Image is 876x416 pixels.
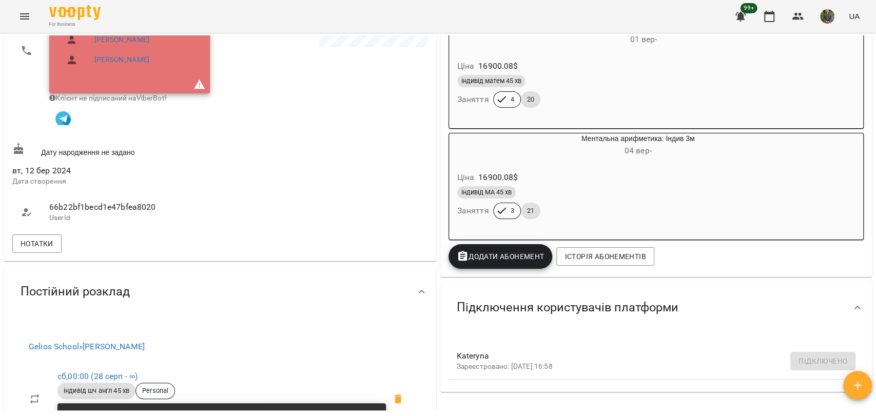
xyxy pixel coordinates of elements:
[12,165,218,177] span: вт, 12 бер 2024
[457,204,489,218] h6: Заняття
[29,342,145,351] a: Gelios School»[PERSON_NAME]
[457,92,489,107] h6: Заняття
[625,146,652,155] span: 04 вер -
[457,59,475,73] h6: Ціна
[564,250,646,263] span: Історія абонементів
[457,350,840,362] span: Kateryna
[49,94,167,102] span: Клієнт не підписаний на ViberBot!
[449,133,778,231] button: Ментальна арифметика: Індив 3м04 вер- Ціна16900.08$індивід МА 45 хвЗаняття321
[55,111,71,127] img: Telegram
[57,371,138,381] a: сб,00:00 (28 серп - ∞)
[94,35,149,45] a: [PERSON_NAME]
[457,76,525,86] span: індивід матем 45 хв
[457,188,516,197] span: індивід МА 45 хв
[449,22,789,120] button: Математика: [PERSON_NAME] 3м01 вер- Ціна16900.08$індивід матем 45 хвЗаняття420
[478,171,518,184] p: 16900.08 $
[457,170,475,185] h6: Ціна
[504,95,520,104] span: 4
[49,5,101,20] img: Voopty Logo
[845,7,864,26] button: UA
[21,284,130,300] span: Постійний розклад
[457,300,678,315] span: Підключення користувачів платформи
[820,9,834,24] img: 2aca21bda46e2c85bd0f5a74cad084d8.jpg
[57,386,135,395] span: індивід шч англ 45 хв
[498,133,778,158] div: Ментальна арифметика: Індив 3м
[136,386,174,395] span: Personal
[49,201,210,213] span: 66b22bf1becd1e47bfea8020
[12,234,62,253] button: Нотатки
[478,60,518,72] p: 16900.08 $
[556,247,654,266] button: Історія абонементів
[457,250,544,263] span: Додати Абонемент
[521,95,540,104] span: 20
[49,104,77,131] button: Клієнт підписаний на VooptyBot
[741,3,757,13] span: 99+
[21,237,53,250] span: Нотатки
[849,11,860,22] span: UA
[10,141,220,160] div: Дату народження не задано
[94,55,149,65] a: [PERSON_NAME]
[449,133,498,158] div: Ментальна арифметика: Індив 3м
[630,34,657,44] span: 01 вер -
[12,176,218,187] p: Дата створення
[504,206,520,215] span: 3
[49,213,210,223] p: UserId
[49,21,101,28] span: For Business
[12,4,37,29] button: Menu
[521,206,540,215] span: 21
[449,244,553,269] button: Додати Абонемент
[440,281,872,334] div: Підключення користувачів платформи
[4,265,436,318] div: Постійний розклад
[457,362,840,372] p: Зареєстровано: [DATE] 16:58
[386,387,411,411] span: Видалити приватний урок Курбанова Софія сб 00:00 клієнта Катерина Троценко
